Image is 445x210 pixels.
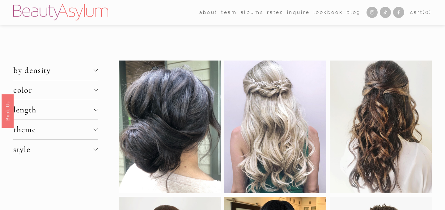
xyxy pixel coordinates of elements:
[367,7,378,18] a: Instagram
[13,120,98,139] button: theme
[13,124,93,135] span: theme
[2,94,14,128] a: Book Us
[13,65,93,75] span: by density
[13,61,98,80] button: by density
[287,8,310,17] a: Inquire
[313,8,343,17] a: Lookbook
[346,8,361,17] a: Blog
[13,80,98,100] button: color
[199,8,218,17] a: folder dropdown
[221,8,237,17] a: folder dropdown
[199,8,218,17] span: about
[13,140,98,159] button: style
[13,105,93,115] span: length
[13,85,93,95] span: color
[393,7,404,18] a: Facebook
[423,10,431,15] span: ( )
[267,8,283,17] a: Rates
[380,7,391,18] a: TikTok
[221,8,237,17] span: team
[13,144,93,154] span: style
[241,8,264,17] a: albums
[13,100,98,120] button: length
[425,10,429,15] span: 0
[410,8,432,17] a: 0 items in cart
[13,4,108,20] img: Beauty Asylum | Bridal Hair &amp; Makeup Charlotte &amp; Atlanta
